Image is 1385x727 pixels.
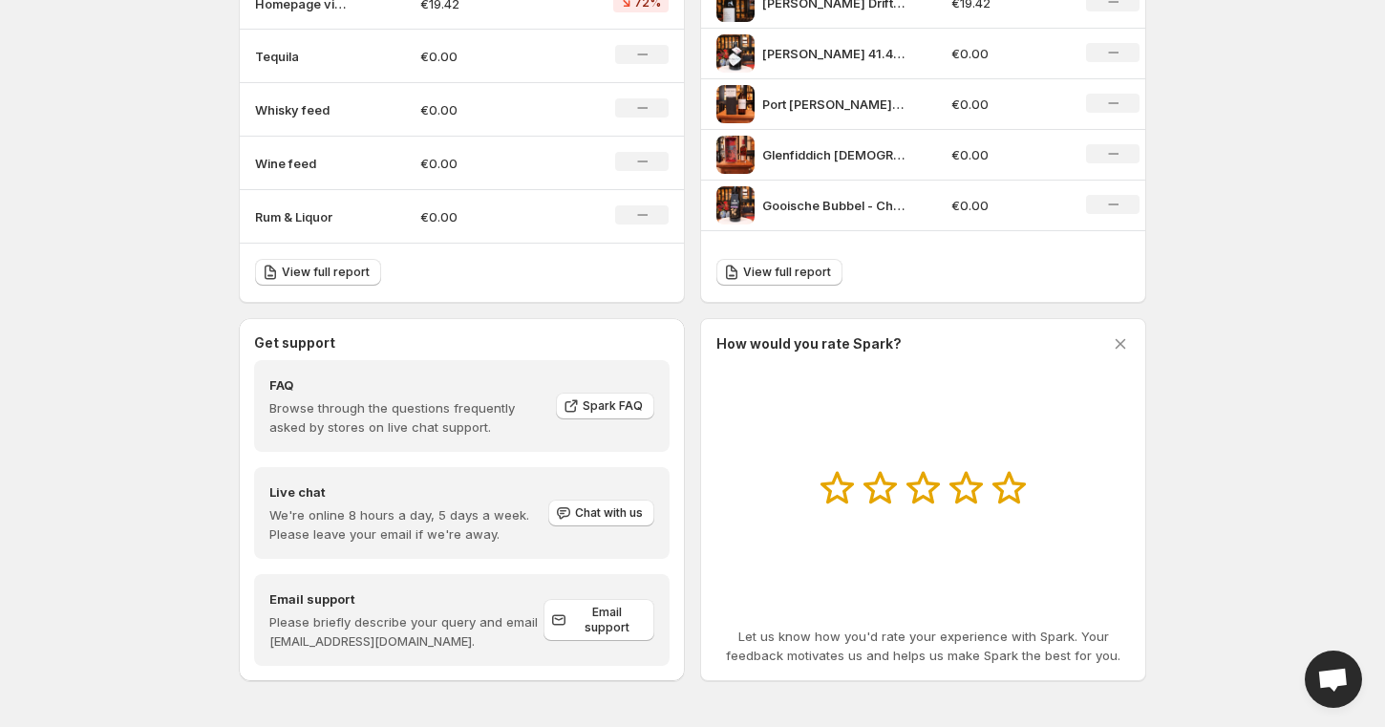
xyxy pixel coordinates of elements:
p: Please briefly describe your query and email [EMAIL_ADDRESS][DOMAIN_NAME]. [269,612,543,651]
p: €0.00 [420,100,555,119]
div: Open chat [1305,651,1362,708]
p: Let us know how you'd rate your experience with Spark. Your feedback motivates us and helps us ma... [716,627,1130,665]
p: Glenfiddich [DEMOGRAPHIC_DATA] 2024 - [GEOGRAPHIC_DATA] 47.6% [762,145,906,164]
a: View full report [255,259,381,286]
p: €0.00 [420,47,555,66]
p: Rum & Liquor [255,207,351,226]
p: €0.00 [951,145,1064,164]
p: Browse through the questions frequently asked by stores on live chat support. [269,398,543,437]
p: €0.00 [951,44,1064,63]
p: €0.00 [420,207,555,226]
img: Port Ellen 27 Years Old 1978 2006 - 6th Release - Diageo Special Releases 2006 54.2% (1 of 4560) [716,85,755,123]
p: Tequila [255,47,351,66]
span: Email support [570,605,643,635]
p: €0.00 [951,196,1064,215]
p: €0.00 [420,154,555,173]
span: Spark FAQ [583,398,643,414]
p: Whisky feed [255,100,351,119]
p: [PERSON_NAME] 41.4% (70cl) [762,44,906,63]
img: Gooische Bubbel - Champagnebier uit 't Gooi 9% (Gooische Bierbrouwerij) [716,186,755,225]
p: €0.00 [951,95,1064,114]
p: Gooische Bubbel - Champagnebier uit 't Gooi 9% (Gooische Bierbrouwerij) [762,196,906,215]
h4: FAQ [269,375,543,395]
span: Chat with us [575,505,643,521]
p: Port [PERSON_NAME] [DEMOGRAPHIC_DATA] 1978 2006 - 6th Release - Diageo Special Releases 2006 54.2... [762,95,906,114]
h3: Get support [254,333,335,353]
a: Email support [543,599,654,641]
p: Wine feed [255,154,351,173]
img: Hendrick's Gin 41.4% (70cl) [716,34,755,73]
h4: Live chat [269,482,546,502]
span: View full report [743,265,831,280]
p: We're online 8 hours a day, 5 days a week. Please leave your email if we're away. [269,505,546,544]
a: Spark FAQ [556,393,654,419]
img: Glenfiddich 31 Years Old 2024 - Grand Château 47.6% [716,136,755,174]
button: Chat with us [548,500,654,526]
h4: Email support [269,589,543,609]
h3: How would you rate Spark? [716,334,902,353]
a: View full report [716,259,842,286]
span: View full report [282,265,370,280]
